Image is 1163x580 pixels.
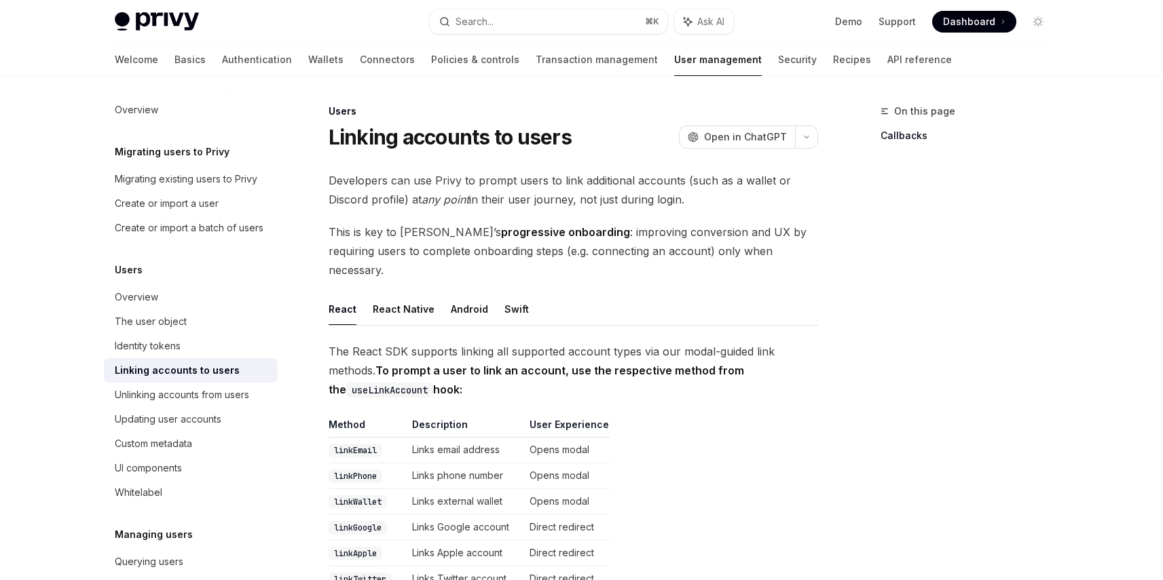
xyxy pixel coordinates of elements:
[115,313,187,330] div: The user object
[104,334,278,358] a: Identity tokens
[704,130,787,144] span: Open in ChatGPT
[778,43,817,76] a: Security
[104,191,278,216] a: Create or import a user
[524,541,610,566] td: Direct redirect
[524,438,610,463] td: Opens modal
[422,193,469,206] em: any point
[431,43,519,76] a: Policies & controls
[679,125,795,149] button: Open in ChatGPT
[115,43,158,76] a: Welcome
[174,43,206,76] a: Basics
[894,103,955,119] span: On this page
[104,285,278,309] a: Overview
[104,309,278,334] a: The user object
[115,220,263,236] div: Create or import a batch of users
[104,431,278,456] a: Custom metadata
[329,547,382,560] code: linkApple
[524,418,610,438] th: User Experience
[360,43,415,76] a: Connectors
[835,15,862,28] a: Demo
[329,521,387,535] code: linkGoogle
[115,195,219,212] div: Create or import a user
[115,554,183,570] div: Querying users
[104,216,278,240] a: Create or import a batch of users
[115,289,158,305] div: Overview
[697,15,724,28] span: Ask AI
[501,225,630,239] strong: progressive onboarding
[104,407,278,431] a: Updating user accounts
[536,43,658,76] a: Transaction management
[329,495,387,509] code: linkWallet
[524,515,610,541] td: Direct redirect
[407,515,524,541] td: Links Google account
[524,489,610,515] td: Opens modal
[115,12,199,31] img: light logo
[329,364,744,396] strong: To prompt a user to link an account, use the respective method from the hook:
[329,104,818,118] div: Users
[407,418,524,438] th: Description
[833,43,871,76] a: Recipes
[430,9,667,34] button: Search...⌘K
[115,387,249,403] div: Unlinking accounts from users
[115,262,143,278] h5: Users
[329,342,818,399] span: The React SDK supports linking all supported account types via our modal-guided link methods.
[451,293,488,325] button: Android
[115,102,158,118] div: Overview
[104,167,278,191] a: Migrating existing users to Privy
[104,358,278,383] a: Linking accounts to users
[115,484,162,501] div: Whitelabel
[329,171,818,209] span: Developers can use Privy to prompt users to link additional accounts (such as a wallet or Discord...
[407,489,524,515] td: Links external wallet
[329,125,572,149] h1: Linking accounts to users
[407,541,524,566] td: Links Apple account
[115,460,182,476] div: UI components
[308,43,344,76] a: Wallets
[407,463,524,489] td: Links phone number
[373,293,435,325] button: React Native
[943,15,995,28] span: Dashboard
[115,436,192,452] div: Custom metadata
[222,43,292,76] a: Authentication
[104,549,278,574] a: Querying users
[879,15,916,28] a: Support
[115,171,257,187] div: Migrating existing users to Privy
[329,223,818,279] span: This is key to [PERSON_NAME]’s : improving conversion and UX by requiring users to complete onboa...
[104,98,278,122] a: Overview
[932,11,1016,33] a: Dashboard
[524,463,610,489] td: Opens modal
[329,418,407,438] th: Method
[115,338,181,354] div: Identity tokens
[329,469,382,483] code: linkPhone
[645,16,659,27] span: ⌘ K
[115,526,193,543] h5: Managing users
[674,9,734,34] button: Ask AI
[115,144,229,160] h5: Migrating users to Privy
[1027,11,1049,33] button: Toggle dark mode
[887,43,952,76] a: API reference
[104,480,278,505] a: Whitelabel
[104,383,278,407] a: Unlinking accounts from users
[104,456,278,480] a: UI components
[115,411,221,427] div: Updating user accounts
[346,383,433,398] code: useLinkAccount
[504,293,529,325] button: Swift
[115,362,240,379] div: Linking accounts to users
[329,444,382,457] code: linkEmail
[329,293,356,325] button: React
[456,14,494,30] div: Search...
[881,125,1060,147] a: Callbacks
[407,438,524,463] td: Links email address
[674,43,762,76] a: User management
